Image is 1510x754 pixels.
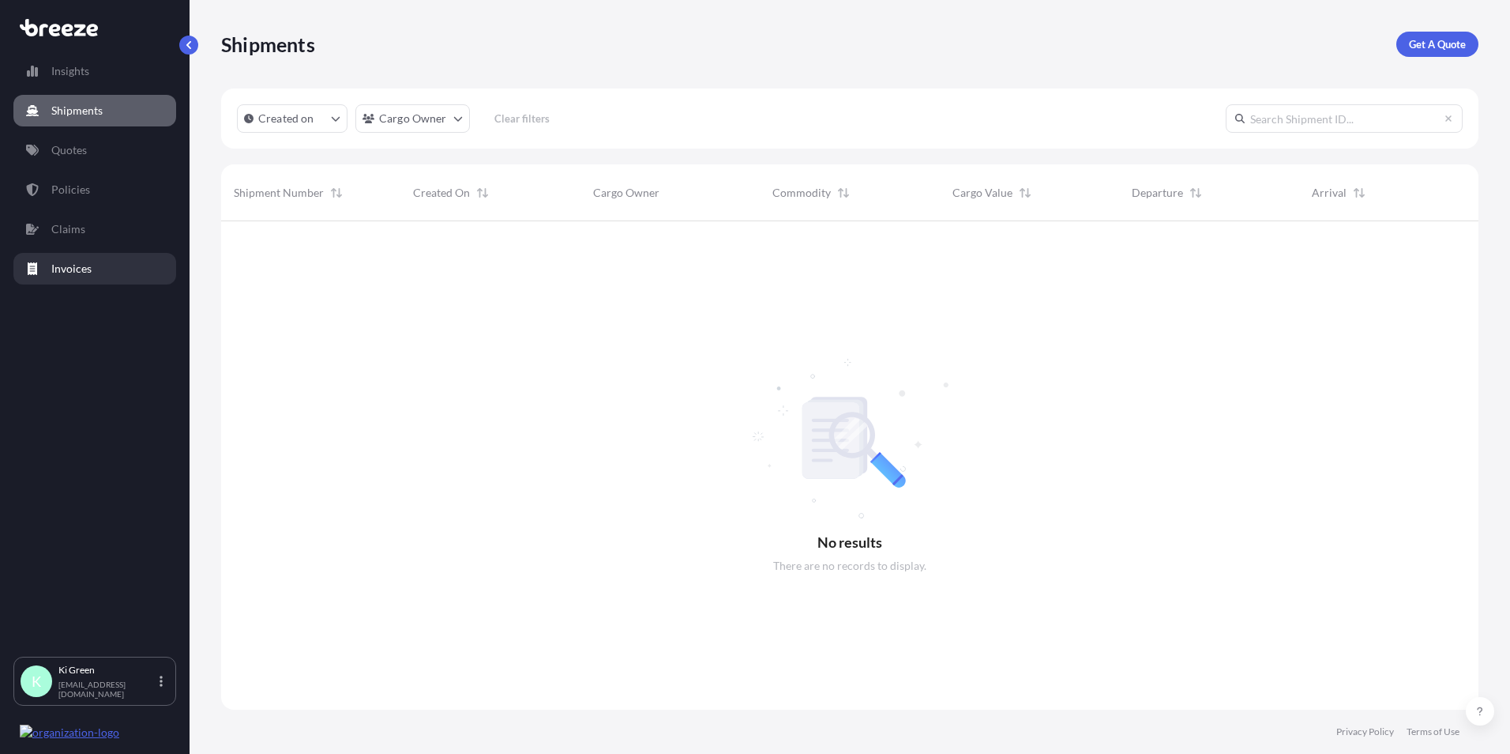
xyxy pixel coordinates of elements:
button: cargoOwner Filter options [355,104,470,133]
p: Insights [51,63,89,79]
p: Get A Quote [1409,36,1466,52]
img: organization-logo [20,725,119,741]
a: Invoices [13,253,176,285]
span: Shipment Number [234,185,324,201]
button: Clear filters [478,106,566,131]
button: Sort [473,183,492,202]
p: Created on [258,111,314,126]
p: Claims [51,221,85,237]
a: Terms of Use [1407,726,1459,738]
a: Policies [13,174,176,205]
a: Shipments [13,95,176,126]
p: [EMAIL_ADDRESS][DOMAIN_NAME] [58,680,156,699]
span: Commodity [772,185,831,201]
p: Shipments [221,32,315,57]
input: Search Shipment ID... [1226,104,1463,133]
a: Privacy Policy [1336,726,1394,738]
span: Cargo Owner [593,185,659,201]
p: Shipments [51,103,103,119]
p: Cargo Owner [379,111,447,126]
span: K [32,673,41,689]
span: Created On [413,185,470,201]
a: Get A Quote [1396,32,1478,57]
button: Sort [1350,183,1369,202]
span: Departure [1132,185,1183,201]
p: Invoices [51,261,92,277]
button: createdOn Filter options [237,104,347,133]
a: Insights [13,55,176,87]
a: Claims [13,213,176,245]
p: Quotes [51,142,87,158]
span: Cargo Value [952,185,1012,201]
button: Sort [1016,183,1035,202]
p: Clear filters [494,111,550,126]
p: Ki Green [58,664,156,677]
button: Sort [1186,183,1205,202]
span: Arrival [1312,185,1347,201]
button: Sort [327,183,346,202]
p: Policies [51,182,90,198]
button: Sort [834,183,853,202]
a: Quotes [13,134,176,166]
